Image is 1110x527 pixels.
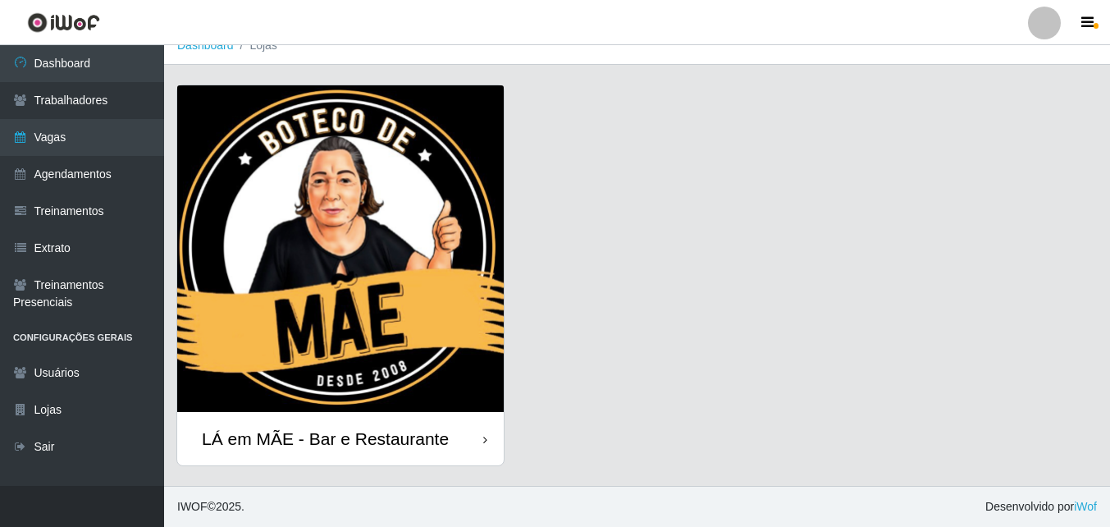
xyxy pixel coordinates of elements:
li: Lojas [234,37,277,54]
nav: breadcrumb [164,27,1110,65]
img: CoreUI Logo [27,12,100,33]
span: Desenvolvido por [985,498,1097,516]
a: LÁ em MÃE - Bar e Restaurante [177,85,504,465]
img: cardImg [177,85,504,412]
a: iWof [1074,500,1097,513]
span: © 2025 . [177,498,244,516]
a: Dashboard [177,39,234,52]
span: IWOF [177,500,208,513]
div: LÁ em MÃE - Bar e Restaurante [202,428,449,449]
